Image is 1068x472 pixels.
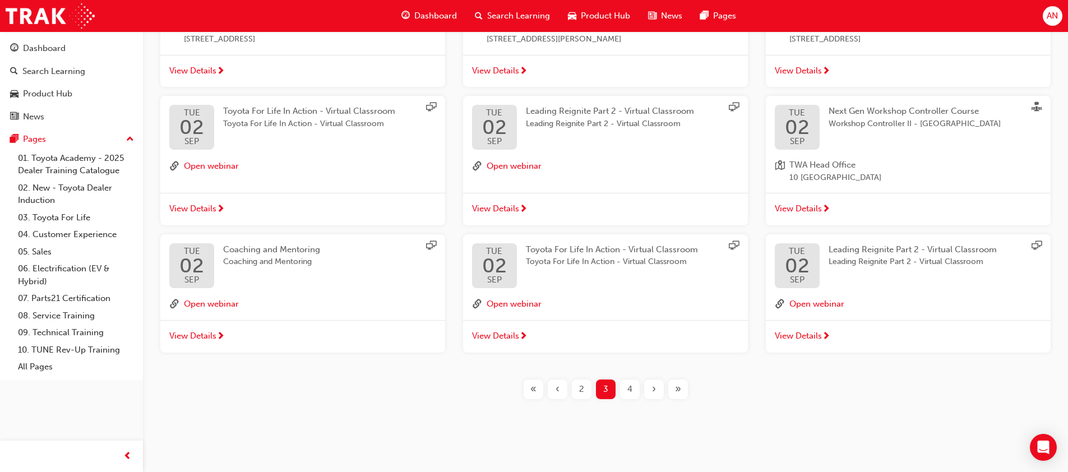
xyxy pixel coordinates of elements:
[4,107,138,127] a: News
[556,383,560,396] span: ‹
[785,247,810,256] span: TUE
[545,380,570,399] button: Previous page
[482,109,507,117] span: TUE
[1032,240,1042,253] span: sessionType_ONLINE_URL-icon
[472,159,482,173] span: link-icon
[223,256,320,269] span: Coaching and Mentoring
[10,135,19,145] span: pages-icon
[766,193,1051,225] a: View Details
[785,137,810,146] span: SEP
[10,89,19,99] span: car-icon
[169,243,436,288] a: TUE02SEPCoaching and MentoringCoaching and Mentoring
[789,159,881,172] span: TWA Head Office
[652,383,656,396] span: ›
[13,260,138,290] a: 06. Electrification (EV & Hybrid)
[472,21,739,46] a: location-icon[GEOGRAPHIC_DATA][STREET_ADDRESS][PERSON_NAME]
[23,133,46,146] div: Pages
[216,67,225,77] span: next-icon
[775,21,785,46] span: location-icon
[559,4,639,27] a: car-iconProduct Hub
[13,341,138,359] a: 10. TUNE Rev-Up Training
[4,36,138,129] button: DashboardSearch LearningProduct HubNews
[392,4,466,27] a: guage-iconDashboard
[184,297,239,312] button: Open webinar
[23,87,72,100] div: Product Hub
[666,380,690,399] button: Last page
[10,44,19,54] span: guage-icon
[775,202,822,215] span: View Details
[463,193,748,225] a: View Details
[13,226,138,243] a: 04. Customer Experience
[179,137,204,146] span: SEP
[482,276,507,284] span: SEP
[169,159,179,173] span: link-icon
[4,61,138,82] a: Search Learning
[775,159,1042,184] a: location-iconTWA Head Office10 [GEOGRAPHIC_DATA]
[472,105,739,150] a: TUE02SEPLeading Reignite Part 2 - Virtual ClassroomLeading Reignite Part 2 - Virtual Classroom
[789,172,881,184] span: 10 [GEOGRAPHIC_DATA]
[169,330,216,343] span: View Details
[570,380,594,399] button: Page 2
[642,380,666,399] button: Next page
[785,109,810,117] span: TUE
[472,202,519,215] span: View Details
[223,118,395,131] span: Toyota For Life In Action - Virtual Classroom
[216,205,225,215] span: next-icon
[223,106,395,116] span: Toyota For Life In Action - Virtual Classroom
[179,256,204,276] span: 02
[829,118,1001,131] span: Workshop Controller II - [GEOGRAPHIC_DATA]
[169,64,216,77] span: View Details
[463,55,748,87] a: View Details
[179,117,204,137] span: 02
[169,202,216,215] span: View Details
[475,9,483,23] span: search-icon
[526,256,698,269] span: Toyota For Life In Action - Virtual Classroom
[169,21,179,46] span: location-icon
[4,129,138,150] button: Pages
[822,205,830,215] span: next-icon
[472,297,482,312] span: link-icon
[426,102,436,114] span: sessionType_ONLINE_URL-icon
[482,247,507,256] span: TUE
[169,21,436,46] a: location-iconTMCA Toyota Centre of Excellence[STREET_ADDRESS]
[713,10,736,22] span: Pages
[216,332,225,342] span: next-icon
[13,209,138,226] a: 03. Toyota For Life
[13,150,138,179] a: 01. Toyota Academy - 2025 Dealer Training Catalogue
[1043,6,1062,26] button: AN
[521,380,545,399] button: First page
[581,10,630,22] span: Product Hub
[766,320,1051,353] a: View Details
[426,240,436,253] span: sessionType_ONLINE_URL-icon
[675,383,681,396] span: »
[13,290,138,307] a: 07. Parts21 Certification
[4,38,138,59] a: Dashboard
[179,276,204,284] span: SEP
[10,67,18,77] span: search-icon
[487,297,542,312] button: Open webinar
[519,205,528,215] span: next-icon
[184,33,318,46] span: [STREET_ADDRESS]
[603,383,608,396] span: 3
[829,106,979,116] span: Next Gen Workshop Controller Course
[472,64,519,77] span: View Details
[775,159,785,184] span: location-icon
[1047,10,1058,22] span: AN
[472,21,482,46] span: location-icon
[184,159,239,173] button: Open webinar
[13,179,138,209] a: 02. New - Toyota Dealer Induction
[160,96,445,225] button: TUE02SEPToyota For Life In Action - Virtual ClassroomToyota For Life In Action - Virtual Classroo...
[775,297,785,312] span: link-icon
[822,332,830,342] span: next-icon
[568,9,576,23] span: car-icon
[160,234,445,353] button: TUE02SEPCoaching and MentoringCoaching and Mentoringlink-iconOpen webinarView Details
[700,9,709,23] span: pages-icon
[775,64,822,77] span: View Details
[1030,434,1057,461] div: Open Intercom Messenger
[13,324,138,341] a: 09. Technical Training
[766,55,1051,87] a: View Details
[775,330,822,343] span: View Details
[526,244,698,254] span: Toyota For Life In Action - Virtual Classroom
[789,33,924,46] span: [STREET_ADDRESS]
[414,10,457,22] span: Dashboard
